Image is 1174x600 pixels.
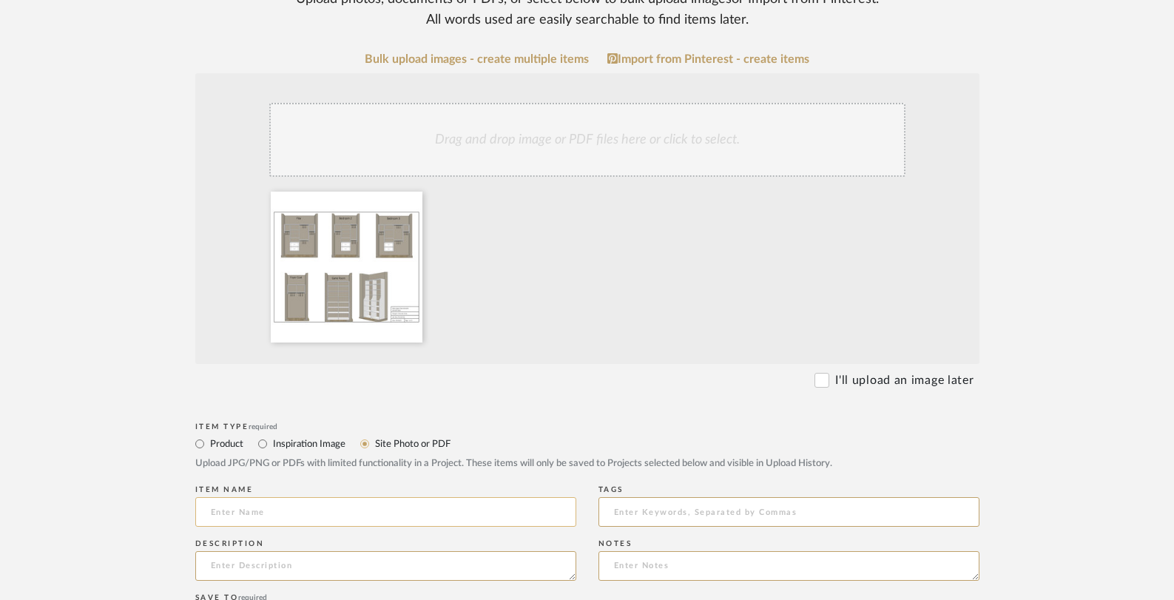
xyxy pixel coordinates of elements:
[195,485,576,494] div: Item name
[195,497,576,527] input: Enter Name
[209,436,243,452] label: Product
[598,539,979,548] div: Notes
[271,436,345,452] label: Inspiration Image
[195,456,979,471] div: Upload JPG/PNG or PDFs with limited functionality in a Project. These items will only be saved to...
[365,53,589,66] a: Bulk upload images - create multiple items
[607,53,809,66] a: Import from Pinterest - create items
[598,497,979,527] input: Enter Keywords, Separated by Commas
[195,539,576,548] div: Description
[598,485,979,494] div: Tags
[249,423,277,431] span: required
[374,436,451,452] label: Site Photo or PDF
[835,371,974,389] label: I'll upload an image later
[195,422,979,431] div: Item Type
[195,434,979,453] mat-radio-group: Select item type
